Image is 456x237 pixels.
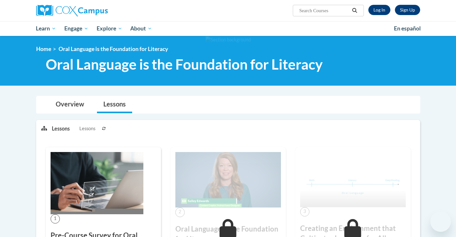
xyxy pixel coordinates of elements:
[300,152,406,207] img: Course Image
[51,152,143,214] img: Course Image
[395,5,420,15] a: Register
[64,25,88,32] span: Engage
[390,22,425,35] a: En español
[130,25,152,32] span: About
[300,207,309,216] span: 3
[126,21,156,36] a: About
[394,25,421,32] span: En español
[36,46,51,52] a: Home
[175,152,281,208] img: Course Image
[60,21,92,36] a: Engage
[430,211,451,232] iframe: Button to launch messaging window
[36,5,158,16] a: Cox Campus
[27,21,430,36] div: Main menu
[350,7,359,14] button: Search
[59,46,168,52] span: Oral Language is the Foundation for Literacy
[32,21,60,36] a: Learn
[51,214,60,224] span: 1
[79,125,95,132] span: Lessons
[205,36,251,43] img: Section background
[36,25,56,32] span: Learn
[49,96,91,113] a: Overview
[97,25,122,32] span: Explore
[299,7,350,14] input: Search Courses
[36,5,108,16] img: Cox Campus
[368,5,390,15] a: Log In
[175,207,185,217] span: 2
[92,21,126,36] a: Explore
[52,125,70,132] p: Lessons
[46,56,323,73] span: Oral Language is the Foundation for Literacy
[97,96,132,113] a: Lessons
